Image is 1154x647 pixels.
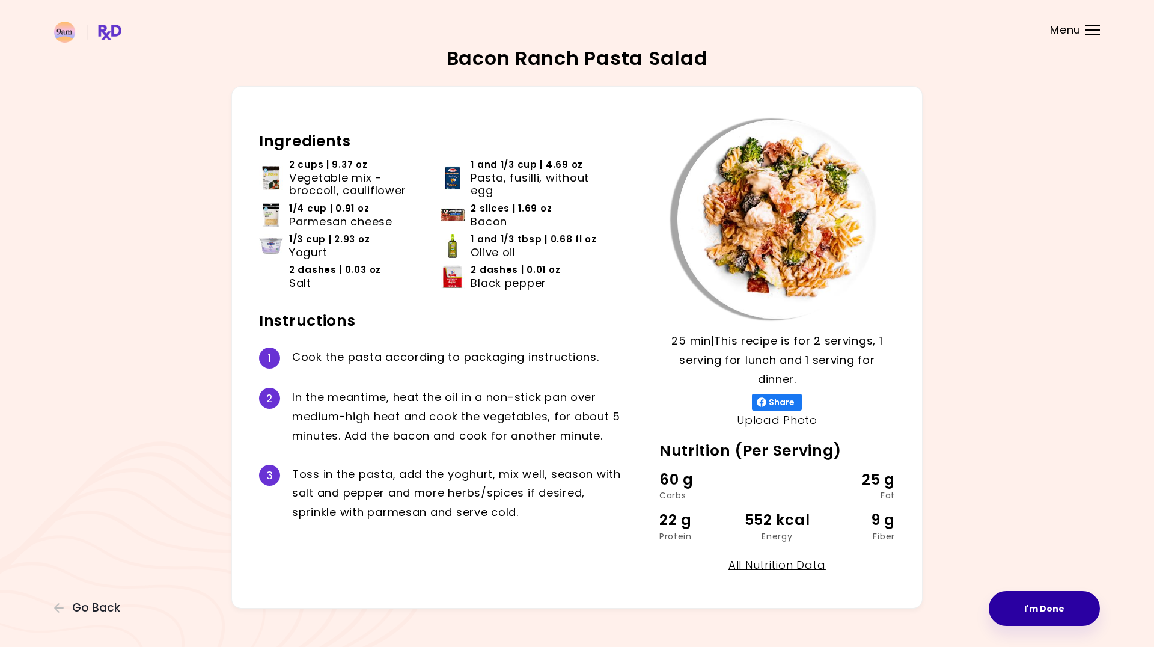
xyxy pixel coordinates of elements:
div: Carbs [659,491,738,500]
div: Fat [816,491,895,500]
div: Fiber [816,532,895,541]
div: 3 [259,465,280,486]
span: 2 dashes | 0.01 oz [471,263,560,277]
span: Parmesan cheese [289,215,392,228]
span: Pasta, fusilli, without egg [471,171,604,197]
div: Energy [738,532,817,541]
div: 22 g [659,509,738,532]
span: Go Back [72,601,120,615]
span: Yogurt [289,246,327,259]
div: 552 kcal [738,509,817,532]
span: 2 dashes | 0.03 oz [289,263,381,277]
div: 9 g [816,509,895,532]
div: I n t h e m e a n t i m e , h e a t t h e o i l i n a n o n - s t i c k p a n o v e r m e d i u m... [292,388,623,446]
span: 1 and 1/3 cup | 4.69 oz [471,158,583,171]
div: Protein [659,532,738,541]
a: Upload Photo [737,412,817,428]
span: Salt [289,277,311,290]
h2: Bacon Ranch Pasta Salad [447,49,708,68]
span: 1/3 cup | 2.93 oz [289,233,370,246]
span: 2 cups | 9.37 oz [289,158,368,171]
span: Share [766,397,797,407]
span: 1 and 1/3 tbsp | 0.68 fl oz [471,233,596,246]
span: Bacon [471,215,507,228]
button: I'm Done [989,591,1100,626]
span: Menu [1050,25,1081,35]
a: All Nutrition Data [728,557,826,572]
div: 1 [259,348,280,369]
h2: Instructions [259,311,623,331]
img: RxDiet [54,22,121,43]
div: 60 g [659,468,738,491]
div: 2 [259,388,280,409]
span: 1/4 cup | 0.91 oz [289,202,369,215]
div: C o o k t h e p a s t a a c c o r d i n g t o p a c k a g i n g i n s t r u c t i o n s . [292,348,623,369]
span: Black pepper [471,277,546,290]
span: Vegetable mix - broccoli, cauliflower [289,171,423,197]
button: Go Back [54,601,126,615]
p: 25 min | This recipe is for 2 servings, 1 serving for lunch and 1 serving for dinner. [659,331,895,389]
div: 25 g [816,468,895,491]
div: T o s s i n t h e p a s t a , a d d t h e y o g h u r t , m i x w e l l , s e a s o n w i t h s a... [292,465,623,523]
h2: Nutrition (Per Serving) [659,441,895,461]
h2: Ingredients [259,132,623,151]
span: Olive oil [471,246,515,259]
button: Share [752,394,802,411]
span: 2 slices | 1.69 oz [471,202,552,215]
